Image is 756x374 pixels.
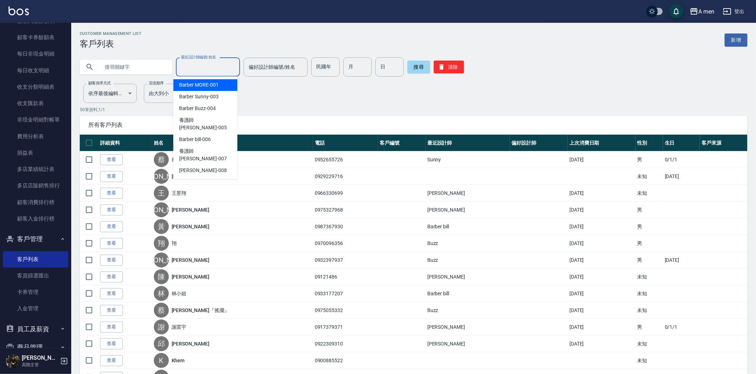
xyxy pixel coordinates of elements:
a: 查看 [100,271,123,282]
img: Logo [9,6,29,15]
td: 0970096356 [313,235,378,252]
td: [DATE] [568,285,636,302]
td: 0917379371 [313,319,378,336]
a: 查看 [100,204,123,215]
div: 黃 [154,219,169,234]
span: Barber bill -006 [179,136,211,143]
a: 每日收支明細 [3,62,68,79]
a: 多店店販銷售排行 [3,177,68,194]
span: 養護師 [PERSON_NAME] -007 [179,147,232,162]
td: Barber bill [426,285,510,302]
a: Khem [172,357,185,364]
td: [PERSON_NAME] [426,319,510,336]
a: [PERSON_NAME]『搖擺』 [172,307,229,314]
th: 客戶編號 [378,135,426,151]
td: [DATE] [568,269,636,285]
td: 男 [636,151,663,168]
a: 蔡承翰 [172,156,187,163]
a: 查看 [100,355,123,366]
td: [DATE] [568,151,636,168]
a: 查看 [100,288,123,299]
td: 未知 [636,302,663,319]
td: [PERSON_NAME] [426,269,510,285]
div: 蔡 [154,152,169,167]
a: 查看 [100,188,123,199]
span: Barber MORE -001 [179,81,219,89]
a: 顧客入金排行榜 [3,211,68,227]
a: 查看 [100,305,123,316]
a: 非現金明細對帳單 [3,111,68,128]
td: 未知 [636,352,663,369]
td: [DATE] [568,185,636,202]
a: 入金管理 [3,300,68,317]
button: 登出 [720,5,747,18]
td: Sunny [426,151,510,168]
th: 詳細資料 [98,135,152,151]
button: 搜尋 [407,61,430,73]
th: 最近設計師 [426,135,510,151]
button: 清除 [434,61,464,73]
td: 未知 [636,336,663,352]
td: 男 [636,252,663,269]
a: 謝震宇 [172,323,187,331]
td: 未知 [636,269,663,285]
td: 未知 [636,285,663,302]
td: [DATE] [663,252,700,269]
div: 陳 [154,269,169,284]
td: [DATE] [568,202,636,218]
td: 0966330699 [313,185,378,202]
div: 翔 [154,236,169,251]
button: 客戶管理 [3,230,68,248]
td: 0933177207 [313,285,378,302]
p: 高階主管 [22,362,58,368]
a: 王昱翔 [172,189,187,197]
a: 查看 [100,255,123,266]
a: 查看 [100,238,123,249]
button: 員工及薪資 [3,320,68,338]
td: Barber bill [426,218,510,235]
a: 查看 [100,171,123,182]
td: 0975327968 [313,202,378,218]
div: 謝 [154,320,169,334]
a: 林小姐 [172,290,187,297]
th: 生日 [663,135,700,151]
div: 依序最後編輯時間 [83,84,137,103]
h2: Customer Management List [80,31,141,36]
label: 最近設計師編號/姓名 [181,54,216,60]
a: 新增 [725,33,747,47]
div: 邱 [154,336,169,351]
div: [PERSON_NAME] [154,253,169,267]
a: 翔 [172,240,177,247]
td: [DATE] [568,336,636,352]
a: 查看 [100,338,123,349]
a: 顧客卡券餘額表 [3,29,68,46]
button: save [669,4,683,19]
th: 上次消費日期 [568,135,636,151]
a: 收支分類明細表 [3,79,68,95]
a: [PERSON_NAME] [172,223,209,230]
a: 收支匯款表 [3,95,68,111]
td: [DATE] [568,302,636,319]
td: 男 [636,319,663,336]
a: [PERSON_NAME] [172,173,209,180]
a: 費用分析表 [3,128,68,145]
div: A men [698,7,714,16]
a: 每日非現金明細 [3,46,68,62]
a: 多店業績統計表 [3,161,68,177]
td: 0922309310 [313,336,378,352]
a: 卡券管理 [3,284,68,300]
div: [PERSON_NAME] [154,169,169,184]
span: 養護師 [PERSON_NAME] -005 [179,116,232,131]
th: 性別 [636,135,663,151]
button: 商品管理 [3,338,68,357]
div: K [154,353,169,368]
a: [PERSON_NAME] [172,340,209,347]
td: 09121486 [313,269,378,285]
button: A men [687,4,717,19]
div: 王 [154,186,169,201]
div: 蔡 [154,303,169,318]
td: 0987367930 [313,218,378,235]
td: Buzz [426,252,510,269]
label: 顧客排序方式 [88,80,111,86]
td: [PERSON_NAME] [426,185,510,202]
